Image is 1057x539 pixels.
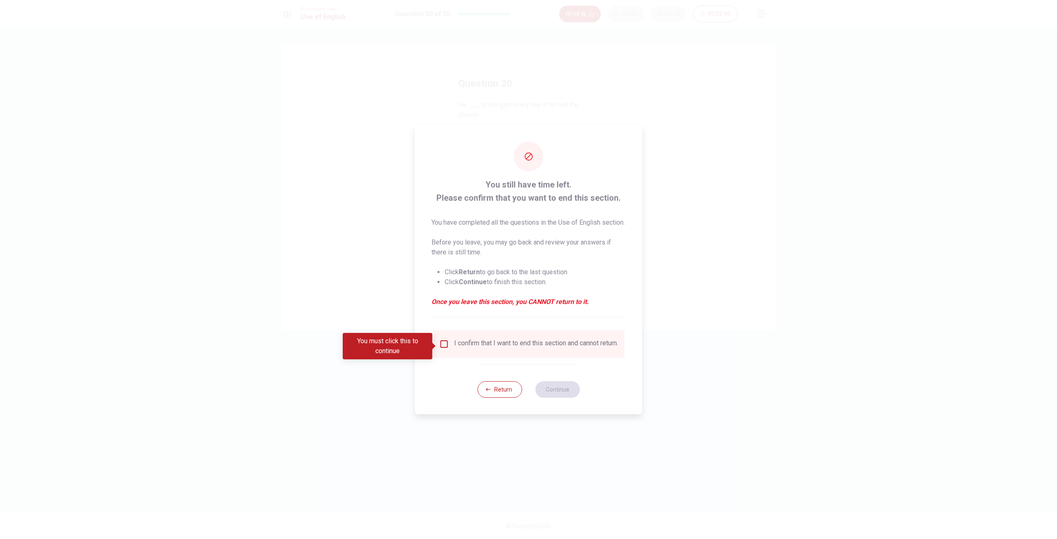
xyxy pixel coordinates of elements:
[343,333,432,359] div: You must click this to continue
[431,178,626,204] span: You still have time left. Please confirm that you want to end this section.
[459,278,487,286] strong: Continue
[431,297,626,307] em: Once you leave this section, you CANNOT return to it.
[535,381,580,398] button: Continue
[431,218,626,228] p: You have completed all the questions in the Use of English section.
[445,267,626,277] li: Click to go back to the last question
[439,339,449,349] span: You must click this to continue
[459,268,480,276] strong: Return
[431,237,626,257] p: Before you leave, you may go back and review your answers if there is still time.
[445,277,626,287] li: Click to finish this section.
[477,381,522,398] button: Return
[454,339,618,349] div: I confirm that I want to end this section and cannot return.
